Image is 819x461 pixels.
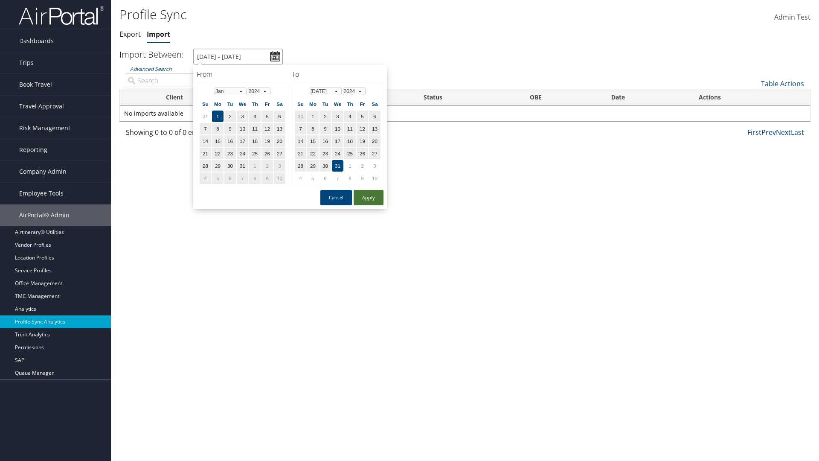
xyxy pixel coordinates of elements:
td: 8 [249,172,261,184]
td: 18 [249,135,261,147]
th: Sa [274,98,285,110]
td: 4 [295,172,306,184]
td: 6 [319,172,331,184]
td: 5 [261,111,273,122]
th: Su [200,98,211,110]
td: 4 [344,111,356,122]
td: 15 [212,135,224,147]
td: 3 [369,160,380,172]
td: 10 [332,123,343,134]
h3: Import Between: [119,49,184,60]
th: Client: activate to sort column ascending [158,89,258,106]
span: Dashboards [19,30,54,52]
td: 11 [249,123,261,134]
button: Apply [354,190,383,205]
div: Showing 0 to 0 of 0 entries [126,127,286,142]
td: 26 [357,148,368,159]
td: 4 [200,172,211,184]
span: Employee Tools [19,183,64,204]
span: Risk Management [19,117,70,139]
td: 7 [295,123,306,134]
td: 25 [344,148,356,159]
th: Mo [307,98,319,110]
td: 30 [319,160,331,172]
td: 9 [319,123,331,134]
a: Next [776,128,791,137]
td: 1 [249,160,261,172]
td: 19 [357,135,368,147]
th: Tu [224,98,236,110]
td: 18 [344,135,356,147]
h1: Profile Sync [119,6,580,23]
a: Prev [761,128,776,137]
th: Sa [369,98,380,110]
th: Date: activate to sort column ascending [604,89,691,106]
td: 12 [357,123,368,134]
td: 7 [200,123,211,134]
td: 22 [307,148,319,159]
td: 2 [261,160,273,172]
td: 21 [295,148,306,159]
span: Trips [19,52,34,73]
td: 3 [237,111,248,122]
a: Last [791,128,804,137]
td: 16 [224,135,236,147]
th: Fr [261,98,273,110]
th: We [237,98,248,110]
h4: From [197,70,288,79]
td: 2 [357,160,368,172]
td: 27 [274,148,285,159]
td: 11 [344,123,356,134]
td: 7 [332,172,343,184]
td: 26 [261,148,273,159]
td: 29 [307,160,319,172]
span: Book Travel [19,74,52,95]
td: 9 [261,172,273,184]
td: 31 [332,160,343,172]
td: 8 [212,123,224,134]
td: 8 [307,123,319,134]
td: 2 [224,111,236,122]
td: 30 [224,160,236,172]
td: 10 [369,172,380,184]
td: 3 [274,160,285,172]
td: 19 [261,135,273,147]
td: 9 [357,172,368,184]
td: 29 [212,160,224,172]
a: Import [147,29,170,39]
td: 10 [237,123,248,134]
td: 25 [249,148,261,159]
span: Reporting [19,139,47,160]
td: 30 [295,111,306,122]
td: 23 [319,148,331,159]
td: 3 [332,111,343,122]
img: airportal-logo.png [19,6,104,26]
span: AirPortal® Admin [19,204,70,226]
th: OBE: activate to sort column ascending [522,89,604,106]
td: 5 [357,111,368,122]
h4: To [292,70,383,79]
th: Mo [212,98,224,110]
td: 14 [295,135,306,147]
td: 1 [307,111,319,122]
td: 20 [274,135,285,147]
td: 2 [319,111,331,122]
td: 7 [237,172,248,184]
td: 17 [332,135,343,147]
button: Cancel [320,190,352,205]
td: 8 [344,172,356,184]
td: 1 [212,111,224,122]
td: 28 [295,160,306,172]
input: Advanced Search [126,73,286,88]
td: No imports available [120,106,810,121]
td: 6 [369,111,380,122]
td: 13 [274,123,285,134]
th: Th [249,98,261,110]
td: 22 [212,148,224,159]
span: Travel Approval [19,96,64,117]
td: 6 [224,172,236,184]
th: Actions [691,89,810,106]
td: 20 [369,135,380,147]
td: 13 [369,123,380,134]
a: Table Actions [761,79,804,88]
